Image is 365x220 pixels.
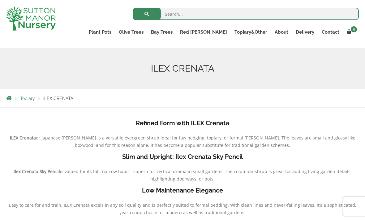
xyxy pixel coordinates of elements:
a: Red [PERSON_NAME] [176,28,231,36]
nav: Breadcrumbs [6,96,359,101]
a: About [271,28,292,36]
span: is valued for its tall, narrow habit—superb for vertical drama in small gardens. The columnar shr... [60,168,352,182]
input: Search... [133,8,359,20]
a: 0 [343,28,359,36]
b: Low Maintenance Elegance [142,187,223,194]
a: Bay Trees [147,28,176,36]
h1: ILEX CRENATA [6,63,359,74]
b: Slim and Upright: Ilex Crenata Sky Pencil [122,153,243,160]
b: Ilex Crenata Sky Pencil [14,168,60,174]
a: Delivery [292,28,318,36]
img: logo [6,6,56,31]
a: Plant Pots [85,28,115,36]
span: ILEX CRENATA [43,96,73,101]
a: Topiary&Other [231,28,271,36]
span: or Japanese [PERSON_NAME] is a versatile evergreen shrub ideal for low hedging, topiary, or forma... [36,135,355,148]
span: 0 [351,26,357,32]
b: ILEX Crenata [10,135,36,141]
span: Easy to care for and train, ILEX Crenata excels in any soil quality and is perfectly suited to fo... [9,202,356,215]
b: Refined Form with ILEX Crenata [136,119,229,127]
a: Contact [318,28,343,36]
a: Topiary [20,96,35,101]
a: Olive Trees [115,28,147,36]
